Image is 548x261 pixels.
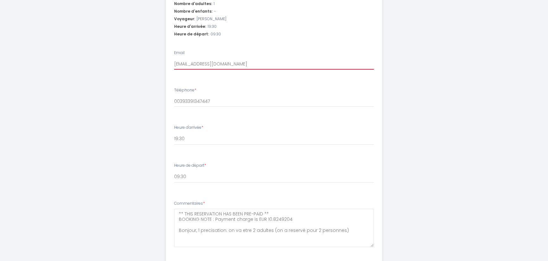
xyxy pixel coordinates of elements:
[211,31,221,37] span: 09:30
[174,163,206,169] label: Heure de départ
[174,1,212,7] span: Nombre d'adultes:
[214,9,216,15] span: -
[174,9,212,15] span: Nombre d'enfants:
[174,87,196,93] label: Téléphone
[208,24,217,30] span: 19:30
[174,125,203,131] label: Heure d'arrivée
[174,16,195,22] span: Voyageur:
[197,16,226,22] span: [PERSON_NAME]
[174,50,185,56] label: Email
[174,201,205,207] label: Commentaires
[174,24,206,30] span: Heure d'arrivée:
[174,31,209,37] span: Heure de départ:
[214,1,215,7] span: 1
